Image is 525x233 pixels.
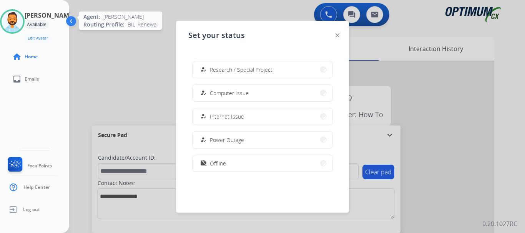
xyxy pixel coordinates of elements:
span: Power Outage [210,136,244,144]
span: Home [25,54,38,60]
button: Internet Issue [193,108,332,125]
mat-icon: inbox [12,74,22,84]
span: Research / Special Project [210,66,272,74]
p: 0.20.1027RC [482,219,517,228]
a: FocalPoints [6,157,52,175]
div: Available [25,20,49,29]
mat-icon: home [12,52,22,61]
mat-icon: how_to_reg [200,90,207,96]
img: close-button [336,33,339,37]
img: avatar [2,11,23,32]
span: [PERSON_NAME] [103,13,144,21]
mat-icon: how_to_reg [200,66,207,73]
span: Routing Profile: [83,21,125,28]
mat-icon: how_to_reg [200,113,207,120]
span: FocalPoints [27,163,52,169]
span: Computer Issue [210,89,249,97]
span: Internet Issue [210,112,244,121]
span: BIL_Renewal [128,21,158,28]
span: Agent: [83,13,100,21]
span: Emails [25,76,39,82]
span: Set your status [188,30,245,41]
mat-icon: how_to_reg [200,137,207,143]
mat-icon: work_off [200,160,207,167]
span: Offline [210,159,226,167]
span: Help Center [23,184,50,190]
button: Research / Special Project [193,61,332,78]
span: Log out [23,207,40,213]
button: Offline [193,155,332,172]
button: Computer Issue [193,85,332,101]
button: Power Outage [193,132,332,148]
button: Edit Avatar [25,34,51,43]
h3: [PERSON_NAME] [25,11,75,20]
